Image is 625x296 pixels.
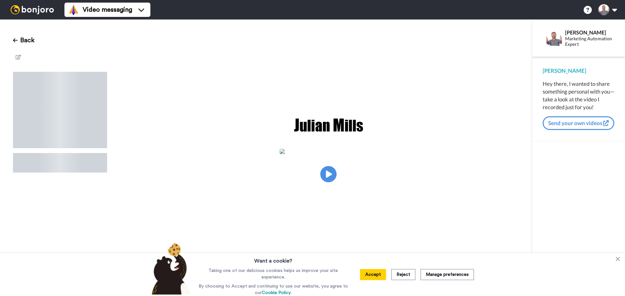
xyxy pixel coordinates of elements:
div: Marketing Automation Expert [565,36,614,47]
a: Cookie Policy [262,290,291,295]
img: vm-color.svg [68,5,79,15]
div: [PERSON_NAME] [543,67,615,75]
div: Hey there, I wanted to share something personal with you—take a look at the video I recorded just... [543,80,615,111]
button: Reject [391,269,415,280]
p: Taking one of our delicious cookies helps us improve your site experience. [197,267,350,280]
p: By choosing to Accept and continuing to use our website, you agree to our . [197,283,350,296]
button: Manage preferences [421,269,474,280]
img: Profile Image [546,30,562,46]
img: f8494b91-53e0-4db8-ac0e-ddbef9ae8874 [293,114,364,136]
button: Send your own videos [543,116,614,130]
div: [PERSON_NAME] [565,29,614,35]
img: bear-with-cookie.png [146,243,194,295]
h3: Want a cookie? [254,253,292,265]
img: bj-logo-header-white.svg [8,5,57,14]
span: Video messaging [83,5,132,14]
img: 5aa9fc6c-d253-4b06-b08f-dd5647586996.jpg [280,149,377,154]
button: Back [13,32,35,48]
button: Accept [360,269,386,280]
